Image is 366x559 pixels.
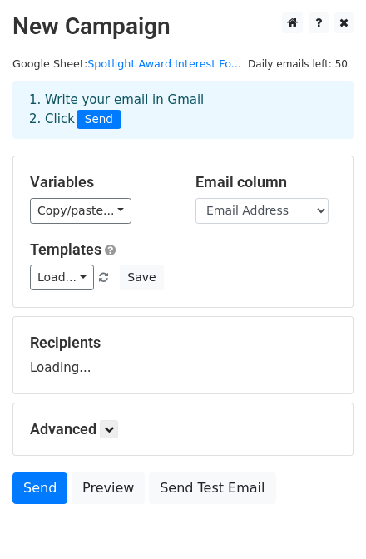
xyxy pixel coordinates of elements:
a: Copy/paste... [30,198,131,224]
small: Google Sheet: [12,57,241,70]
a: Preview [72,472,145,504]
a: Spotlight Award Interest Fo... [87,57,241,70]
button: Save [120,265,163,290]
a: Load... [30,265,94,290]
h5: Email column [195,173,336,191]
span: Daily emails left: 50 [242,55,354,73]
a: Templates [30,240,101,258]
div: 1. Write your email in Gmail 2. Click [17,91,349,129]
a: Daily emails left: 50 [242,57,354,70]
a: Send [12,472,67,504]
h5: Recipients [30,334,336,352]
h2: New Campaign [12,12,354,41]
span: Send [77,110,121,130]
a: Send Test Email [149,472,275,504]
div: Loading... [30,334,336,377]
h5: Variables [30,173,171,191]
h5: Advanced [30,420,336,438]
